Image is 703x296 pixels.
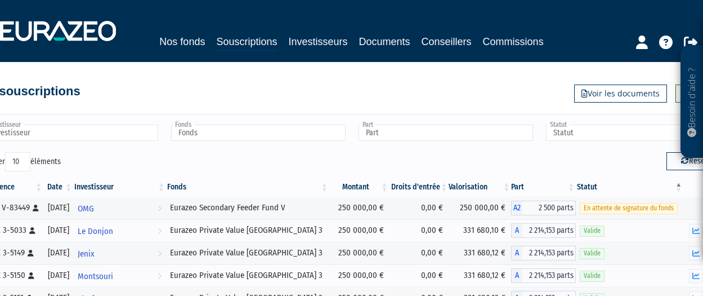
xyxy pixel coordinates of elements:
td: 250 000,00 € [329,264,389,287]
span: OMG [78,198,94,219]
th: Droits d'entrée: activer pour trier la colonne par ordre croissant [389,178,449,197]
span: A [511,246,522,260]
th: Valorisation: activer pour trier la colonne par ordre croissant [449,178,511,197]
th: Statut : activer pour trier la colonne par ordre d&eacute;croissant [576,178,683,197]
a: Conseillers [422,34,472,50]
div: [DATE] [47,202,69,214]
div: [DATE] [47,247,69,259]
span: Le Donjon [78,221,113,242]
div: Eurazeo Private Value [GEOGRAPHIC_DATA] 3 [170,247,325,259]
i: [Français] Personne physique [28,250,34,257]
td: 250 000,00 € [329,242,389,264]
span: 2 500 parts [522,201,576,215]
i: [Français] Personne physique [33,205,39,211]
th: Investisseur: activer pour trier la colonne par ordre croissant [73,178,166,197]
select: Afficheréléments [5,152,30,171]
div: [DATE] [47,270,69,281]
td: 331 680,12 € [449,264,511,287]
a: Nos fonds [159,34,205,50]
div: Eurazeo Secondary Feeder Fund V [170,202,325,214]
td: 0,00 € [389,242,449,264]
div: A - Eurazeo Private Value Europe 3 [511,223,576,238]
span: A2 [511,201,522,215]
td: 0,00 € [389,197,449,219]
div: A - Eurazeo Private Value Europe 3 [511,268,576,283]
i: Voir l'investisseur [158,221,162,242]
td: 250 000,00 € [449,197,511,219]
a: Commissions [483,34,544,50]
th: Fonds: activer pour trier la colonne par ordre croissant [166,178,329,197]
span: Valide [580,248,605,259]
a: Investisseurs [288,34,347,50]
div: A - Eurazeo Private Value Europe 3 [511,246,576,260]
div: [DATE] [47,224,69,236]
p: Besoin d'aide ? [686,51,698,153]
i: Voir l'investisseur [158,266,162,287]
a: Documents [359,34,410,50]
td: 331 680,10 € [449,219,511,242]
div: A2 - Eurazeo Secondary Feeder Fund V [511,201,576,215]
a: Le Donjon [73,219,166,242]
a: Jenix [73,242,166,264]
span: 2 214,153 parts [522,268,576,283]
i: [Français] Personne physique [28,272,34,279]
th: Montant: activer pour trier la colonne par ordre croissant [329,178,389,197]
span: Valide [580,226,605,236]
td: 331 680,12 € [449,242,511,264]
span: Montsouri [78,266,113,287]
span: En attente de signature du fonds [580,203,678,214]
th: Date: activer pour trier la colonne par ordre croissant [43,178,73,197]
span: Jenix [78,244,95,264]
a: Souscriptions [216,34,277,51]
div: Eurazeo Private Value [GEOGRAPHIC_DATA] 3 [170,270,325,281]
i: Voir l'investisseur [158,244,162,264]
span: 2 214,153 parts [522,246,576,260]
span: A [511,268,522,283]
i: Voir l'investisseur [158,198,162,219]
div: Eurazeo Private Value [GEOGRAPHIC_DATA] 3 [170,224,325,236]
span: Valide [580,271,605,281]
a: Voir les documents [574,85,667,103]
a: OMG [73,197,166,219]
td: 0,00 € [389,219,449,242]
i: [Français] Personne physique [29,227,35,234]
td: 250 000,00 € [329,197,389,219]
span: A [511,223,522,238]
a: Montsouri [73,264,166,287]
td: 0,00 € [389,264,449,287]
td: 250 000,00 € [329,219,389,242]
span: 2 214,153 parts [522,223,576,238]
th: Part: activer pour trier la colonne par ordre croissant [511,178,576,197]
